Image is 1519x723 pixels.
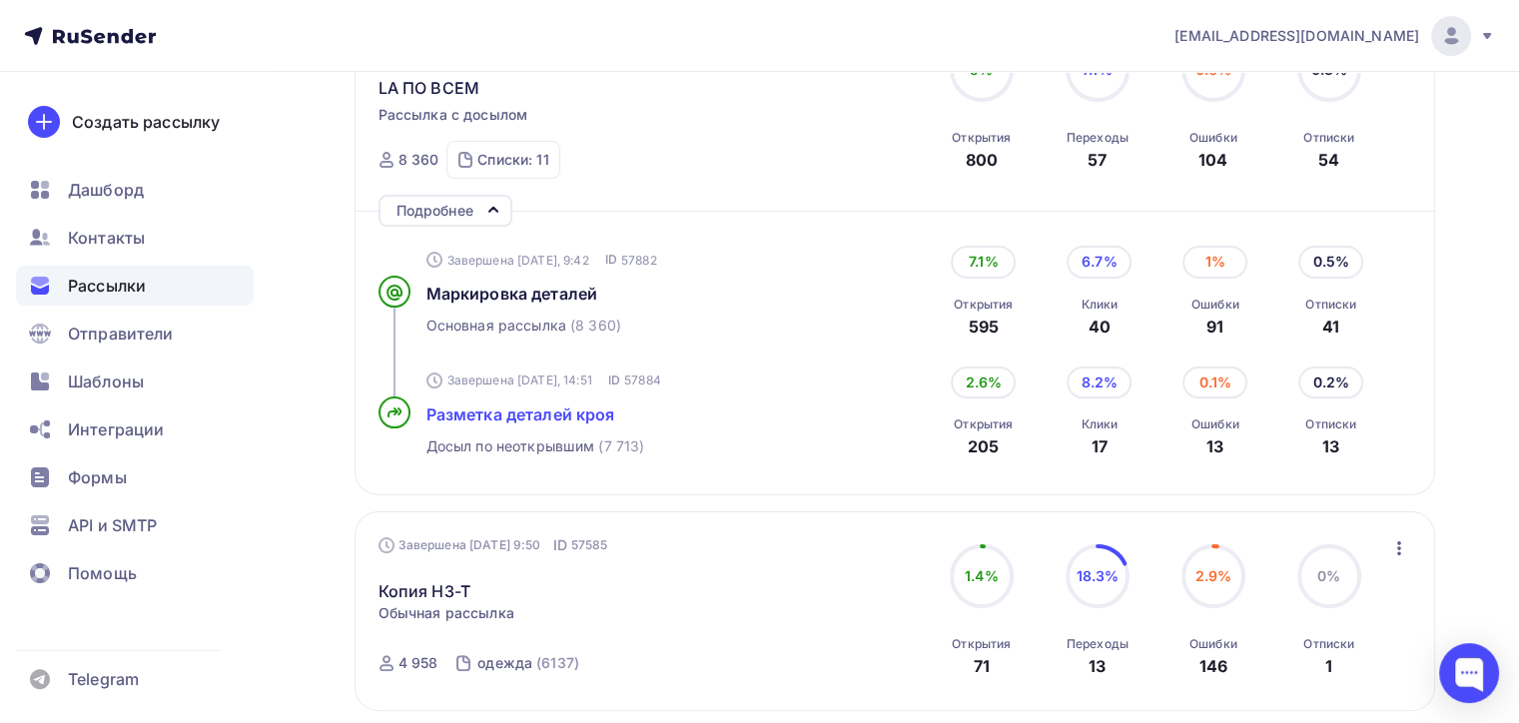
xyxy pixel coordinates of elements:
div: Открытия [952,636,1011,652]
div: 6.7% [1067,246,1132,278]
span: Досыл по неоткрывшим [426,436,595,456]
a: Формы [16,457,254,497]
div: Отписки [1305,297,1356,313]
a: Дашборд [16,170,254,210]
a: Копия H3-T [379,579,470,603]
span: ID [552,535,566,555]
div: 595 [954,315,1013,339]
div: 0.5% [1298,246,1363,278]
div: 1% [1182,246,1247,278]
span: Обычная рассылка [379,603,514,623]
a: одежда (6137) [475,647,581,679]
span: Дашборд [68,178,144,202]
span: 0% [1317,567,1340,584]
div: 7.1% [951,246,1016,278]
div: 57 [1088,148,1107,172]
div: одежда [477,653,532,673]
div: Ошибки [1189,636,1237,652]
div: Отписки [1303,130,1354,146]
a: Рассылки [16,266,254,306]
span: API и SMTP [68,513,157,537]
div: Открытия [954,416,1013,432]
div: 13 [1089,654,1106,678]
span: ID [605,250,617,270]
span: 7.1% [1083,61,1113,78]
a: Отправители [16,314,254,354]
span: Завершена [DATE], 9:42 [447,252,589,269]
div: 17 [1081,434,1118,458]
div: Завершена [DATE] 9:50 [379,535,608,555]
span: Рассылка с досылом [379,105,528,125]
div: 1 [1325,654,1332,678]
div: 2.6% [951,366,1016,398]
span: 57884 [624,371,661,388]
a: [EMAIL_ADDRESS][DOMAIN_NAME] [1174,16,1495,56]
div: 13 [1305,434,1356,458]
div: Отписки [1305,416,1356,432]
div: 205 [954,434,1013,458]
span: 0.6% [1194,61,1231,78]
a: Маркировка деталей [426,282,882,306]
span: (7 713) [598,436,644,456]
span: Контакты [68,226,145,250]
span: Рассылки [68,274,146,298]
div: Ошибки [1189,130,1237,146]
div: Подробнее [396,199,473,223]
span: 5% [970,61,993,78]
span: Основная рассылка [426,316,566,336]
div: 54 [1318,148,1339,172]
span: 18.3% [1076,567,1119,584]
div: 146 [1199,654,1227,678]
span: Завершена [DATE], 14:51 [447,371,592,388]
div: Списки: 11 [477,150,548,170]
a: Разметка деталей кроя [426,402,882,426]
span: 0.3% [1310,61,1347,78]
span: Telegram [68,667,139,691]
span: Интеграции [68,417,164,441]
span: Разметка деталей кроя [426,404,615,424]
span: 2.9% [1194,567,1231,584]
span: ID [608,370,620,390]
div: 8 360 [398,150,439,170]
div: 104 [1198,148,1227,172]
div: 91 [1191,315,1239,339]
div: Создать рассылку [72,110,220,134]
div: 0.1% [1182,366,1247,398]
div: Клики [1081,416,1118,432]
div: Переходы [1067,636,1129,652]
span: LA ПО ВСЕМ [379,76,479,100]
div: 4 958 [398,653,438,673]
a: Контакты [16,218,254,258]
div: Клики [1081,297,1118,313]
div: 800 [966,148,998,172]
span: Отправители [68,322,174,346]
span: Шаблоны [68,369,144,393]
div: 40 [1081,315,1118,339]
div: 13 [1191,434,1239,458]
div: 41 [1305,315,1356,339]
div: Открытия [954,297,1013,313]
span: Помощь [68,561,137,585]
div: Отписки [1303,636,1354,652]
a: Шаблоны [16,361,254,401]
span: Маркировка деталей [426,284,598,304]
div: Ошибки [1191,297,1239,313]
span: 57585 [571,535,608,555]
span: 57882 [621,252,657,269]
div: 0.2% [1298,366,1363,398]
div: 8.2% [1067,366,1132,398]
div: Открытия [952,130,1011,146]
div: (6137) [536,653,579,673]
span: (8 360) [570,316,621,336]
div: Ошибки [1191,416,1239,432]
div: 71 [974,654,990,678]
span: 1.4% [965,567,999,584]
span: Формы [68,465,127,489]
div: Переходы [1067,130,1129,146]
span: [EMAIL_ADDRESS][DOMAIN_NAME] [1174,26,1419,46]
